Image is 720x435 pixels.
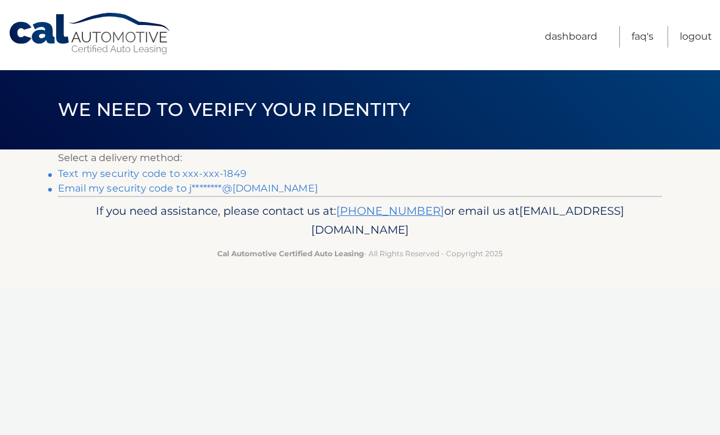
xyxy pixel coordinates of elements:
[66,247,654,260] p: - All Rights Reserved - Copyright 2025
[66,201,654,240] p: If you need assistance, please contact us at: or email us at
[336,204,444,218] a: [PHONE_NUMBER]
[8,12,173,56] a: Cal Automotive
[58,98,410,121] span: We need to verify your identity
[217,249,364,258] strong: Cal Automotive Certified Auto Leasing
[58,168,247,179] a: Text my security code to xxx-xxx-1849
[58,182,318,194] a: Email my security code to j********@[DOMAIN_NAME]
[632,26,653,48] a: FAQ's
[545,26,597,48] a: Dashboard
[680,26,712,48] a: Logout
[58,149,662,167] p: Select a delivery method:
